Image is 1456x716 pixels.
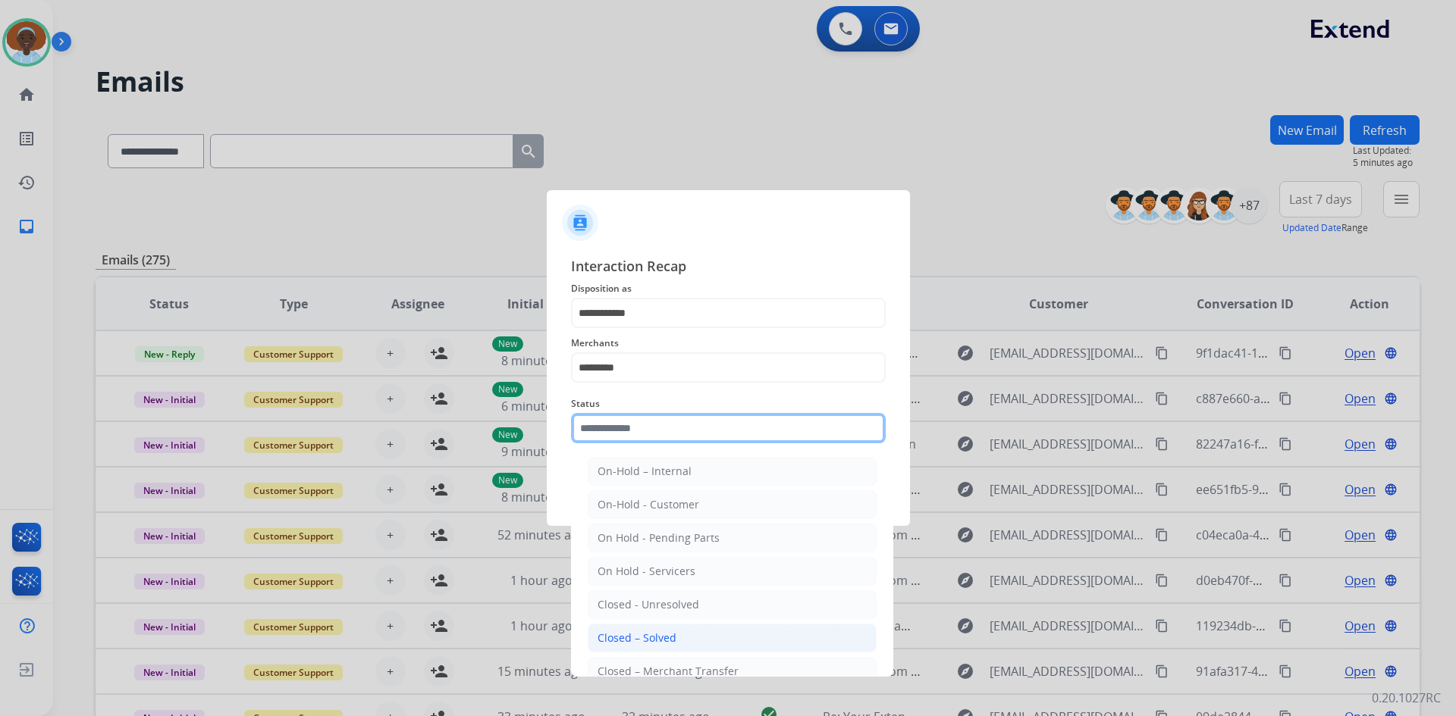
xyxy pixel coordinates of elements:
[598,664,739,679] div: Closed – Merchant Transfer
[598,497,699,512] div: On-Hold - Customer
[598,630,676,646] div: Closed – Solved
[598,597,699,612] div: Closed - Unresolved
[598,464,692,479] div: On-Hold – Internal
[571,280,886,298] span: Disposition as
[571,334,886,352] span: Merchants
[598,530,720,546] div: On Hold - Pending Parts
[562,205,598,241] img: contactIcon
[571,395,886,413] span: Status
[598,564,695,579] div: On Hold - Servicers
[1372,689,1441,707] p: 0.20.1027RC
[571,255,886,280] span: Interaction Recap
